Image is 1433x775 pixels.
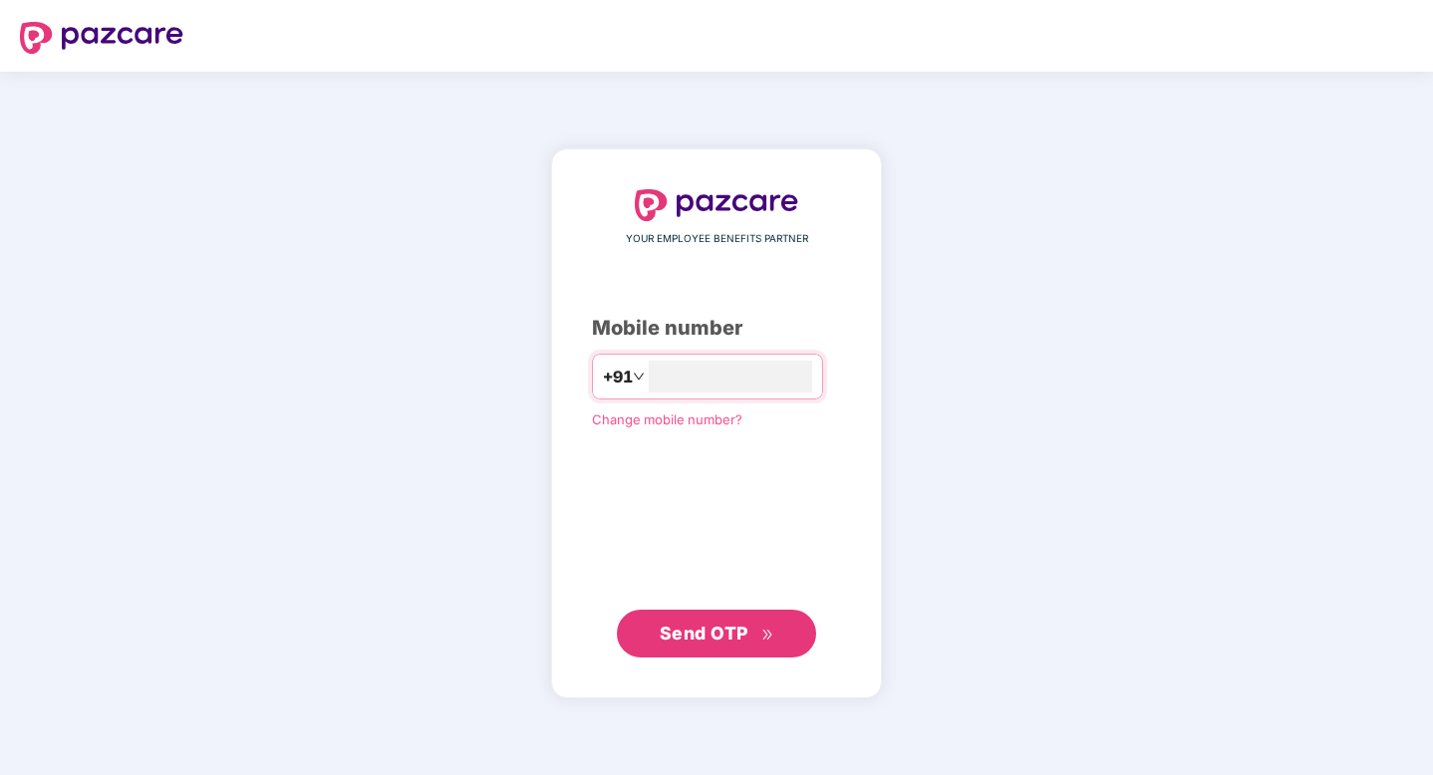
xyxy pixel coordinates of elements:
[761,629,774,642] span: double-right
[635,189,798,221] img: logo
[626,231,808,247] span: YOUR EMPLOYEE BENEFITS PARTNER
[20,22,183,54] img: logo
[633,371,645,383] span: down
[592,411,742,427] a: Change mobile number?
[660,623,748,644] span: Send OTP
[592,313,841,344] div: Mobile number
[617,610,816,657] button: Send OTPdouble-right
[603,365,633,389] span: +91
